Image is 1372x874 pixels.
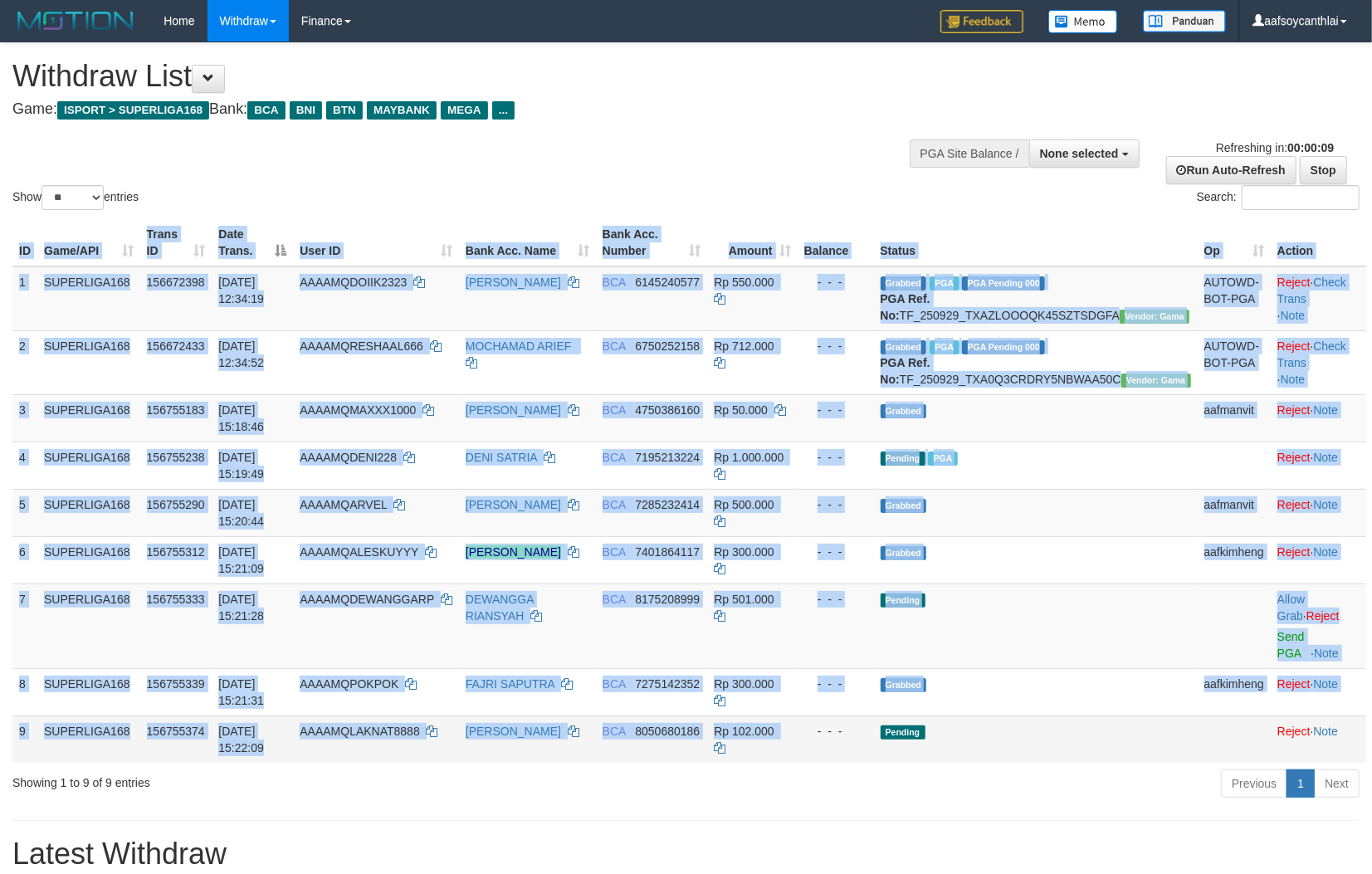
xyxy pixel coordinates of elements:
strong: 00:00:09 [1287,141,1334,154]
td: SUPERLIGA168 [37,668,140,715]
td: 5 [12,489,37,536]
span: [DATE] 15:19:49 [218,451,264,481]
span: BCA [603,677,626,691]
span: Rp 300.000 [714,545,774,559]
span: Grabbed [881,276,927,291]
div: - - - [804,449,867,466]
span: BCA [603,339,626,353]
span: ISPORT > SUPERLIGA168 [57,101,209,120]
span: Rp 501.000 [714,593,774,606]
a: Previous [1221,769,1287,798]
span: AAAAMQDEWANGGARP [300,593,434,606]
td: SUPERLIGA168 [37,394,140,442]
span: Vendor URL: https://trx31.1velocity.biz [1120,310,1189,324]
span: · [1277,593,1306,623]
a: Note [1281,309,1306,322]
span: Rp 50.000 [714,403,768,417]
div: PGA Site Balance / [910,139,1029,168]
a: Check Trans [1277,276,1346,305]
td: TF_250929_TXA0Q3CRDRY5NBWAA50C [874,330,1198,394]
td: AUTOWD-BOT-PGA [1198,330,1271,394]
span: Copy 4750386160 to clipboard [635,403,700,417]
h1: Latest Withdraw [12,837,1360,871]
span: Rp 102.000 [714,725,774,738]
span: BCA [603,725,626,738]
span: Vendor URL: https://trx31.1velocity.biz [1121,374,1191,388]
span: Copy 6750252158 to clipboard [635,339,700,353]
span: 156672433 [147,339,205,353]
a: Note [1314,403,1339,417]
span: Rp 712.000 [714,339,774,353]
span: BCA [603,403,626,417]
a: DEWANGGA RIANSYAH [466,593,534,623]
a: [PERSON_NAME] [466,403,561,417]
td: 7 [12,583,37,668]
th: Action [1271,219,1366,266]
span: [DATE] 15:21:09 [218,545,264,575]
a: Allow Grab [1277,593,1305,623]
div: - - - [804,723,867,740]
img: Button%20Memo.svg [1048,10,1118,33]
td: 3 [12,394,37,442]
span: Pending [881,452,925,466]
span: 156755312 [147,545,205,559]
a: Reject [1277,451,1311,464]
span: PGA Pending [962,276,1045,291]
td: 6 [12,536,37,583]
td: TF_250929_TXAZLOOOQK45SZTSDGFA [874,266,1198,331]
td: · [1271,715,1366,763]
span: BCA [603,451,626,464]
span: BNI [290,101,322,120]
a: Reject [1277,403,1311,417]
td: aafmanvit [1198,489,1271,536]
select: Showentries [42,185,104,210]
td: · [1271,394,1366,442]
span: Marked by aafsoycanthlai [930,340,959,354]
span: BCA [603,593,626,606]
span: Grabbed [881,340,927,354]
span: PGA Pending [962,340,1045,354]
td: 2 [12,330,37,394]
a: Send PGA [1277,630,1305,660]
img: panduan.png [1143,10,1226,32]
td: · [1271,536,1366,583]
a: FAJRI SAPUTRA [466,677,554,691]
td: SUPERLIGA168 [37,266,140,331]
th: Trans ID: activate to sort column ascending [140,219,212,266]
span: 156755333 [147,593,205,606]
span: [DATE] 12:34:19 [218,276,264,305]
td: SUPERLIGA168 [37,536,140,583]
span: MEGA [441,101,488,120]
th: Game/API: activate to sort column ascending [37,219,140,266]
th: Balance [798,219,874,266]
a: Note [1314,498,1339,511]
a: 1 [1287,769,1315,798]
a: Reject [1306,609,1340,623]
td: · · [1271,330,1366,394]
div: - - - [804,274,867,291]
td: · [1271,489,1366,536]
span: Copy 7275142352 to clipboard [635,677,700,691]
h4: Game: Bank: [12,101,898,118]
span: Refreshing in: [1216,141,1334,154]
span: Rp 550.000 [714,276,774,289]
span: AAAAMQRESHAAL666 [300,339,423,353]
span: Grabbed [881,546,927,560]
label: Search: [1197,185,1360,210]
div: - - - [804,676,867,692]
span: Copy 7401864117 to clipboard [635,545,700,559]
span: [DATE] 15:21:28 [218,593,264,623]
div: - - - [804,544,867,560]
a: Reject [1277,339,1311,353]
label: Show entries [12,185,139,210]
td: SUPERLIGA168 [37,442,140,489]
th: Bank Acc. Name: activate to sort column ascending [459,219,596,266]
th: Date Trans.: activate to sort column descending [212,219,293,266]
span: 156755374 [147,725,205,738]
a: Reject [1277,498,1311,511]
span: Rp 1.000.000 [714,451,784,464]
span: [DATE] 15:21:31 [218,677,264,707]
span: Rp 500.000 [714,498,774,511]
span: None selected [1040,147,1119,160]
span: BTN [326,101,363,120]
